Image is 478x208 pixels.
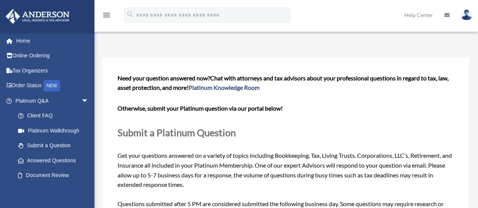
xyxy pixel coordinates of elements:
a: Platinum Knowledge Room [189,84,260,91]
a: Answered Questions [11,153,100,168]
a: Document Review [11,168,100,183]
a: Platinum Q&Aarrow_drop_down [5,93,100,108]
a: Submit a Question [11,138,96,153]
img: User Pic [461,9,472,20]
a: Client FAQ [11,108,100,123]
a: Tax Organizers [5,63,100,78]
a: Platinum Walkthrough [11,123,100,138]
img: Anderson Advisors Platinum Portal [3,9,72,24]
a: Order StatusNEW [5,78,100,94]
a: Home [5,33,100,48]
span: Chat with attorneys and tax advisors about your professional questions in regard to tax, law, ass... [118,74,449,91]
span: Submit a Platinum Question [118,127,236,138]
i: menu [102,11,111,20]
span: Need your question answered now? [118,74,210,82]
span: arrow_drop_down [81,93,96,109]
i: search [126,10,135,18]
a: Online Ordering [5,48,100,63]
div: NEW [43,80,60,91]
a: menu [102,13,111,20]
b: Otherwise, submit your Platinum question via our portal below! [118,105,283,112]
